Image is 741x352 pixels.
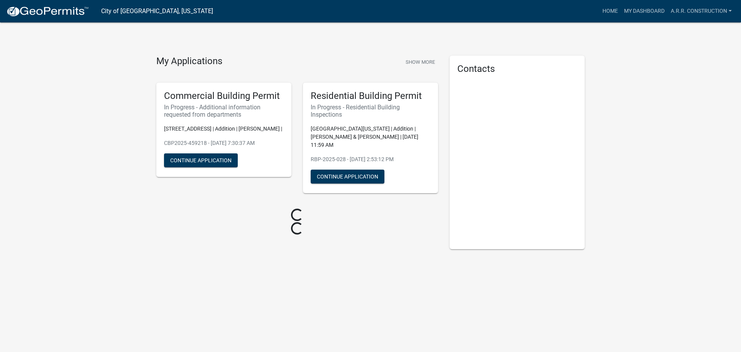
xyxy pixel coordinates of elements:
[599,4,621,19] a: Home
[668,4,735,19] a: A.R.R. Construction
[311,104,430,118] h6: In Progress - Residential Building Inspections
[164,125,284,133] p: [STREET_ADDRESS] | Addition | [PERSON_NAME] |
[164,139,284,147] p: CBP2025-459218 - [DATE] 7:30:37 AM
[311,90,430,102] h5: Residential Building Permit
[403,56,438,68] button: Show More
[101,5,213,18] a: City of [GEOGRAPHIC_DATA], [US_STATE]
[457,63,577,75] h5: Contacts
[164,104,284,118] h6: In Progress - Additional information requested from departments
[156,56,222,67] h4: My Applications
[311,155,430,163] p: RBP-2025-028 - [DATE] 2:53:12 PM
[164,90,284,102] h5: Commercial Building Permit
[311,170,384,184] button: Continue Application
[164,153,238,167] button: Continue Application
[311,125,430,149] p: [GEOGRAPHIC_DATA][US_STATE] | Addition | [PERSON_NAME] & [PERSON_NAME] | [DATE] 11:59 AM
[621,4,668,19] a: My Dashboard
